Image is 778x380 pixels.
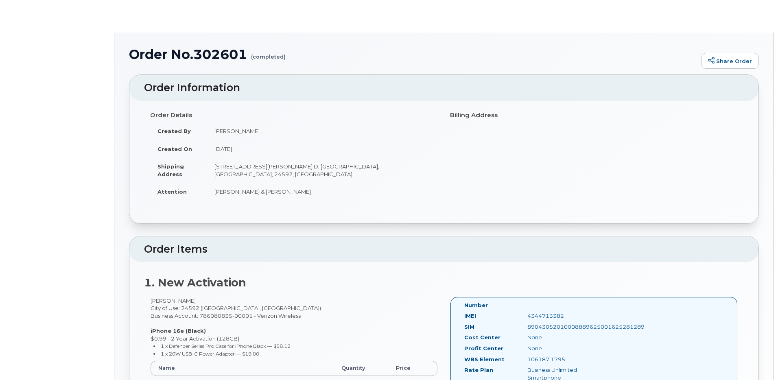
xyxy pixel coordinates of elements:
td: [PERSON_NAME] [207,122,438,140]
strong: Shipping Address [157,163,184,177]
h2: Order Information [144,82,744,94]
div: None [521,345,610,352]
small: 1 x Defender Series Pro Case for iPhone Black — $58.12 [161,343,291,349]
div: 106187.1795 [521,356,610,363]
td: [PERSON_NAME] & [PERSON_NAME] [207,183,438,201]
label: Profit Center [464,345,503,352]
label: Cost Center [464,334,500,341]
th: Quantity [334,361,389,376]
strong: 1. New Activation [144,276,246,289]
small: (completed) [251,47,286,60]
div: None [521,334,610,341]
div: 89043052010008889625001625281289 [521,323,610,331]
label: Number [464,301,488,309]
td: [STREET_ADDRESS][PERSON_NAME] D, [GEOGRAPHIC_DATA], [GEOGRAPHIC_DATA], 24592, [GEOGRAPHIC_DATA] [207,157,438,183]
strong: Attention [157,188,187,195]
th: Price [389,361,437,376]
label: IMEI [464,312,476,320]
strong: Created On [157,146,192,152]
h2: Order Items [144,244,744,255]
strong: iPhone 16e (Black) [151,328,206,334]
small: 1 x 20W USB-C Power Adapter — $19.00 [161,351,259,357]
label: SIM [464,323,474,331]
h4: Billing Address [450,112,738,119]
div: 4344713382 [521,312,610,320]
h1: Order No.302601 [129,47,697,61]
label: Rate Plan [464,366,493,374]
td: [DATE] [207,140,438,158]
h4: Order Details [150,112,438,119]
a: Share Order [701,53,759,69]
strong: Created By [157,128,191,134]
label: WBS Element [464,356,505,363]
th: Name [151,361,334,376]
